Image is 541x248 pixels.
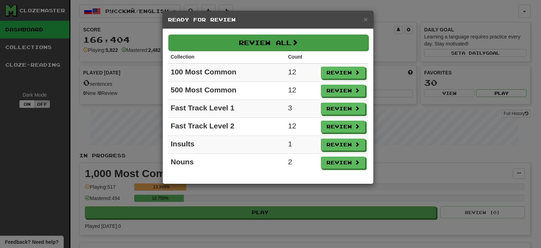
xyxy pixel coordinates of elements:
[168,16,368,23] h5: Ready for Review
[321,121,365,133] button: Review
[168,154,285,172] td: Nouns
[321,139,365,151] button: Review
[168,82,285,100] td: 500 Most Common
[285,136,318,154] td: 1
[285,118,318,136] td: 12
[168,35,368,51] button: Review All
[285,63,318,82] td: 12
[321,157,365,169] button: Review
[168,50,285,63] th: Collection
[321,85,365,97] button: Review
[168,100,285,118] td: Fast Track Level 1
[321,103,365,115] button: Review
[285,50,318,63] th: Count
[285,154,318,172] td: 2
[168,63,285,82] td: 100 Most Common
[321,67,365,79] button: Review
[363,16,368,23] button: Close
[285,100,318,118] td: 3
[363,15,368,23] span: ×
[168,118,285,136] td: Fast Track Level 2
[168,136,285,154] td: Insults
[285,82,318,100] td: 12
